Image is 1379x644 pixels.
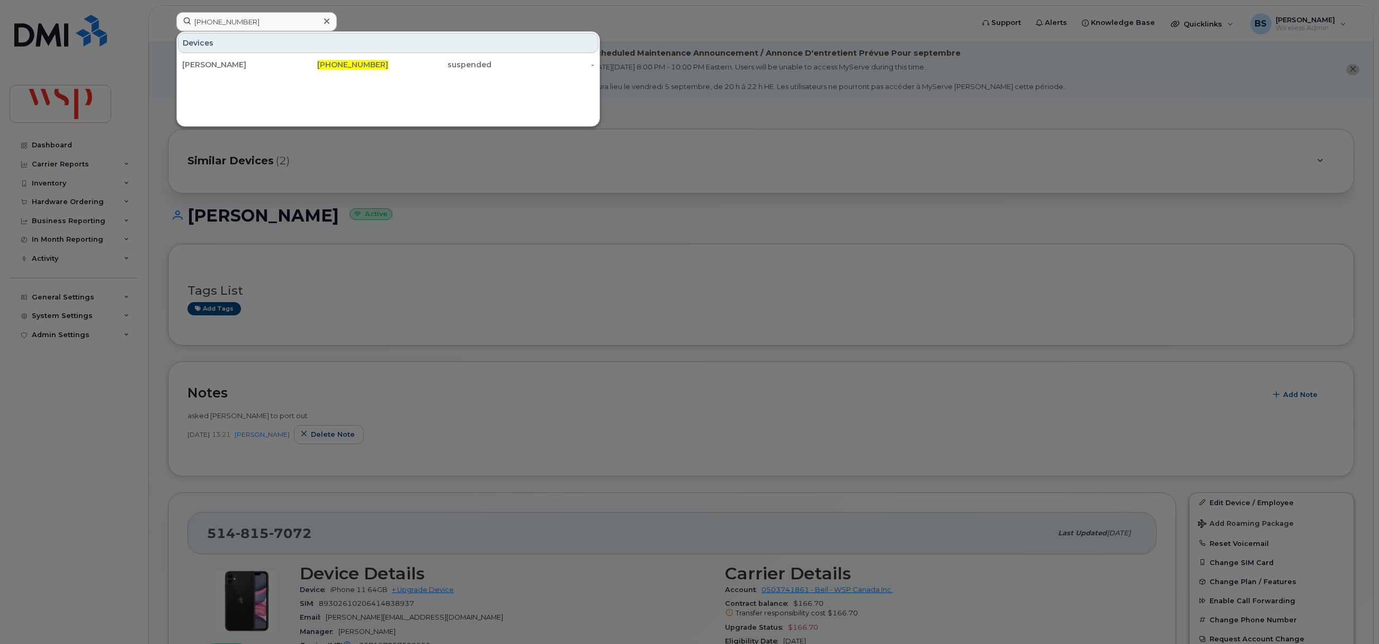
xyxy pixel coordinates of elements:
[182,59,285,70] div: [PERSON_NAME]
[388,59,491,70] div: suspended
[178,33,598,53] div: Devices
[178,55,598,74] a: [PERSON_NAME][PHONE_NUMBER]suspended-
[317,60,388,69] span: [PHONE_NUMBER]
[491,59,595,70] div: -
